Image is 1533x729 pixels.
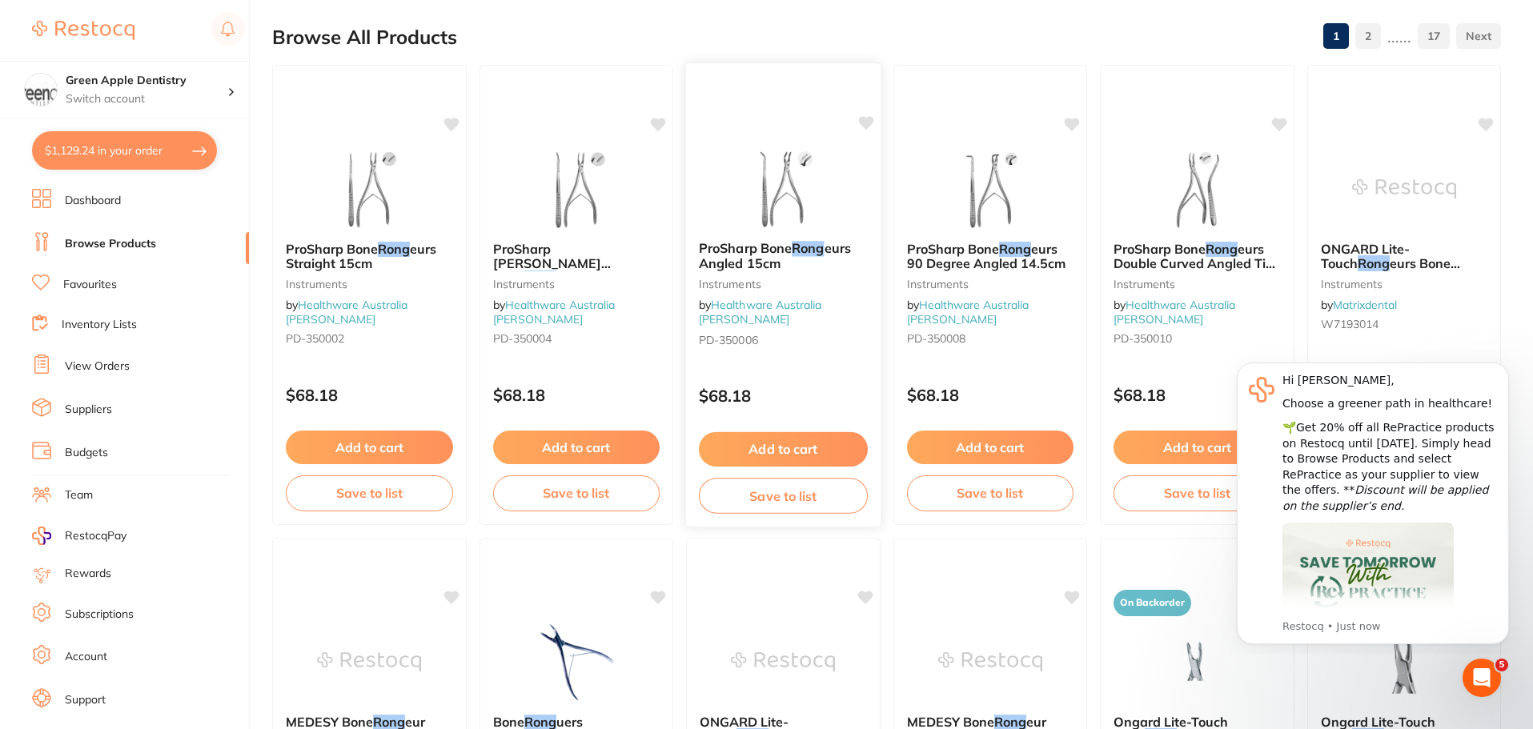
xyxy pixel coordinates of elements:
[1114,298,1235,326] span: by
[699,332,758,346] span: PD-350006
[907,386,1074,404] p: $68.18
[286,431,453,464] button: Add to cart
[907,298,1029,326] a: Healthware Australia [PERSON_NAME]
[999,241,1031,257] em: Rong
[317,149,421,229] img: ProSharp Bone Rongeurs Straight 15cm
[65,566,111,582] a: Rewards
[65,528,126,544] span: RestocqPay
[286,241,436,271] span: eurs Straight 15cm
[63,277,117,293] a: Favourites
[493,278,660,290] small: Instruments
[907,331,965,346] span: PD-350008
[1145,149,1249,229] img: ProSharp Bone Rongeurs Double Curved Angled Tip 15cm
[699,298,822,327] a: Healthware Australia [PERSON_NAME]
[731,622,835,702] img: ONGARD Lite-Touch Rongeurs Mead Klienert-Kutz 16cm
[699,241,868,270] b: ProSharp Bone Rongeurs Angled 15cm
[907,298,1029,326] span: by
[286,298,407,326] span: by
[1321,317,1378,331] span: W7193014
[66,91,227,107] p: Switch account
[493,475,660,511] button: Save to list
[699,240,792,256] span: ProSharp Bone
[1114,241,1275,286] span: eurs Double Curved Angled Tip 15cm
[1321,241,1410,271] span: ONGARD Lite-Touch
[1418,20,1450,52] a: 17
[286,331,344,346] span: PD-350002
[699,298,822,327] span: by
[1114,331,1172,346] span: PD-350010
[1323,20,1349,52] a: 1
[378,241,410,257] em: Rong
[907,241,1065,271] span: eurs 90 Degree Angled 14.5cm
[1333,298,1397,312] a: Matrixdental
[65,649,107,665] a: Account
[1114,431,1281,464] button: Add to cart
[731,147,836,228] img: ProSharp Bone Rongeurs Angled 15cm
[524,270,556,286] em: Rong
[792,240,824,256] em: Rong
[1352,149,1456,229] img: ONGARD Lite-Touch Rongeurs Bone Cutting Forceps 150mm
[1213,348,1533,654] iframe: Intercom notifications message
[1114,241,1206,257] span: ProSharp Bone
[524,149,628,229] img: ProSharp Friedman Bone Rongeurs 15cm – 2.5mm Curved
[65,358,130,375] a: View Orders
[1114,590,1191,616] span: On Backorder
[1321,242,1488,271] b: ONGARD Lite-Touch Rongeurs Bone Cutting Forceps 150mm
[65,402,112,418] a: Suppliers
[1321,255,1467,286] span: eurs Bone Cutting Forceps 150mm
[65,193,121,209] a: Dashboard
[25,74,57,106] img: Green Apple Dentistry
[907,241,999,257] span: ProSharp Bone
[286,241,378,257] span: ProSharp Bone
[907,431,1074,464] button: Add to cart
[1352,622,1456,702] img: Ongard Lite-Touch Bone Rongeurs Friedman #15cm
[699,478,868,514] button: Save to list
[65,692,106,708] a: Support
[286,278,453,290] small: Instruments
[66,73,227,89] h4: Green Apple Dentistry
[699,387,868,405] p: $68.18
[1387,27,1411,46] p: ......
[1495,659,1508,671] span: 5
[286,386,453,404] p: $68.18
[1206,241,1238,257] em: Rong
[65,445,108,461] a: Budgets
[65,487,93,503] a: Team
[32,12,134,49] a: Restocq Logo
[286,298,407,326] a: Healthware Australia [PERSON_NAME]
[493,431,660,464] button: Add to cart
[317,622,421,702] img: MEDESY Bone Rongeur #3805
[493,241,611,286] span: ProSharp [PERSON_NAME] Bone
[286,475,453,511] button: Save to list
[1463,659,1501,697] iframe: Intercom live chat
[493,242,660,271] b: ProSharp Friedman Bone Rongeurs 15cm – 2.5mm Curved
[1114,298,1235,326] a: Healthware Australia [PERSON_NAME]
[938,622,1042,702] img: MEDESY Bone Rongeur #3801
[1358,255,1390,271] em: Rong
[65,236,156,252] a: Browse Products
[699,240,851,271] span: eurs Angled 15cm
[1114,475,1281,511] button: Save to list
[493,331,552,346] span: PD-350004
[1321,278,1488,290] small: instruments
[1114,278,1281,290] small: Instruments
[1114,386,1281,404] p: $68.18
[62,317,137,333] a: Inventory Lists
[493,715,660,729] b: Bone Ronguers
[65,607,134,623] a: Subscriptions
[524,622,628,702] img: Bone Ronguers
[493,386,660,404] p: $68.18
[1114,242,1281,271] b: ProSharp Bone Rongeurs Double Curved Angled Tip 15cm
[32,21,134,40] img: Restocq Logo
[907,475,1074,511] button: Save to list
[286,242,453,271] b: ProSharp Bone Rongeurs Straight 15cm
[907,242,1074,271] b: ProSharp Bone Rongeurs 90 Degree Angled 14.5cm
[493,298,615,326] a: Healthware Australia [PERSON_NAME]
